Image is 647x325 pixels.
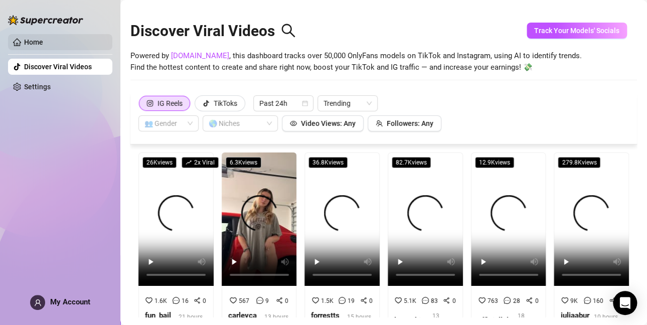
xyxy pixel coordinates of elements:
span: message [339,297,346,304]
span: 1.5K [321,297,334,304]
span: 12.9K views [475,157,514,168]
span: 9K [570,297,578,304]
span: share-alt [360,297,367,304]
span: 0 [535,297,538,304]
span: 28 [513,297,520,304]
span: 19 [348,297,355,304]
span: rise [186,159,192,166]
span: share-alt [443,297,450,304]
div: IG Reels [157,96,183,111]
span: Trending [323,96,372,111]
span: 26K views [142,157,177,168]
span: message [584,297,591,304]
span: heart [230,297,237,304]
button: Followers: Any [368,115,441,131]
span: 1.6K [154,297,167,304]
span: user [34,299,42,306]
span: search [281,23,296,38]
span: calendar [302,100,308,106]
span: share-alt [609,297,616,304]
div: Open Intercom Messenger [613,291,637,315]
span: Video Views: Any [301,119,356,127]
span: 0 [203,297,206,304]
a: Home [24,38,43,46]
span: 763 [488,297,498,304]
span: 567 [239,297,249,304]
img: logo-BBDzfeDw.svg [8,15,83,25]
a: Discover Viral Videos [24,63,92,71]
span: heart [145,297,152,304]
span: 9 [265,297,269,304]
button: Track Your Models' Socials [527,23,627,39]
button: Video Views: Any [282,115,364,131]
span: heart [478,297,486,304]
span: 0 [285,297,288,304]
span: team [376,120,383,127]
h2: Discover Viral Videos [130,22,296,41]
span: instagram [146,100,153,107]
span: 6.3K views [226,157,261,168]
span: heart [312,297,319,304]
span: My Account [50,297,90,306]
span: share-alt [526,297,533,304]
span: 279.8K views [558,157,600,168]
span: message [422,297,429,304]
span: 2 x Viral [182,157,219,168]
span: tik-tok [203,100,210,107]
span: 0 [369,297,373,304]
span: 36.8K views [308,157,348,168]
span: 16 [182,297,189,304]
span: Powered by , this dashboard tracks over 50,000 OnlyFans models on TikTok and Instagram, using AI ... [130,50,582,74]
span: Past 24h [259,96,307,111]
span: heart [395,297,402,304]
span: message [256,297,263,304]
span: 0 [452,297,455,304]
span: eye [290,120,297,127]
span: message [504,297,511,304]
span: message [173,297,180,304]
span: 82.7K views [392,157,431,168]
div: TikToks [214,96,237,111]
span: share-alt [194,297,201,304]
span: 160 [593,297,603,304]
a: Settings [24,83,51,91]
span: 83 [431,297,438,304]
span: Track Your Models' Socials [534,27,619,35]
a: [DOMAIN_NAME] [171,51,229,60]
span: Followers: Any [387,119,433,127]
span: heart [561,297,568,304]
span: share-alt [276,297,283,304]
span: 5.1K [404,297,416,304]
